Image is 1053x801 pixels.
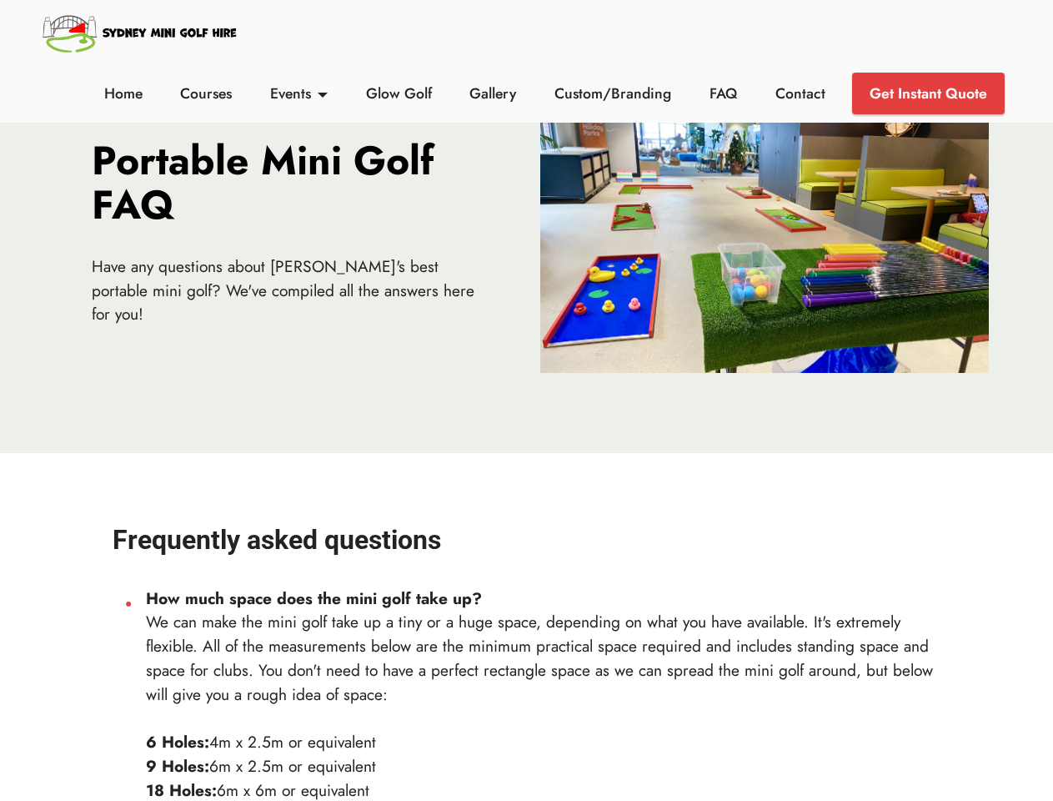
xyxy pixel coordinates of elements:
span: We can make the mini golf take up a tiny or a huge space, depending on what you have available. I... [146,610,933,705]
a: Gallery [465,83,521,104]
a: Glow Golf [361,83,436,104]
strong: 9 Holes: [146,754,209,778]
a: Home [99,83,147,104]
img: Mini Golf Hire Sydney [540,120,989,373]
a: Custom/Branding [550,83,676,104]
p: Have any questions about [PERSON_NAME]'s best portable mini golf? We've compiled all the answers ... [92,254,487,326]
a: Contact [770,83,830,104]
strong: Frequently asked questions [113,524,441,556]
img: Sydney Mini Golf Hire [40,8,241,57]
span: 4m x 2.5m or equivalent [146,730,376,753]
a: Get Instant Quote [852,73,1005,114]
a: Events [266,83,333,104]
strong: Portable Mini Golf FAQ [92,132,434,234]
strong: 6 Holes: [146,730,209,753]
a: Courses [176,83,237,104]
a: FAQ [705,83,742,104]
strong: How much space does the mini golf take up? [146,587,482,610]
